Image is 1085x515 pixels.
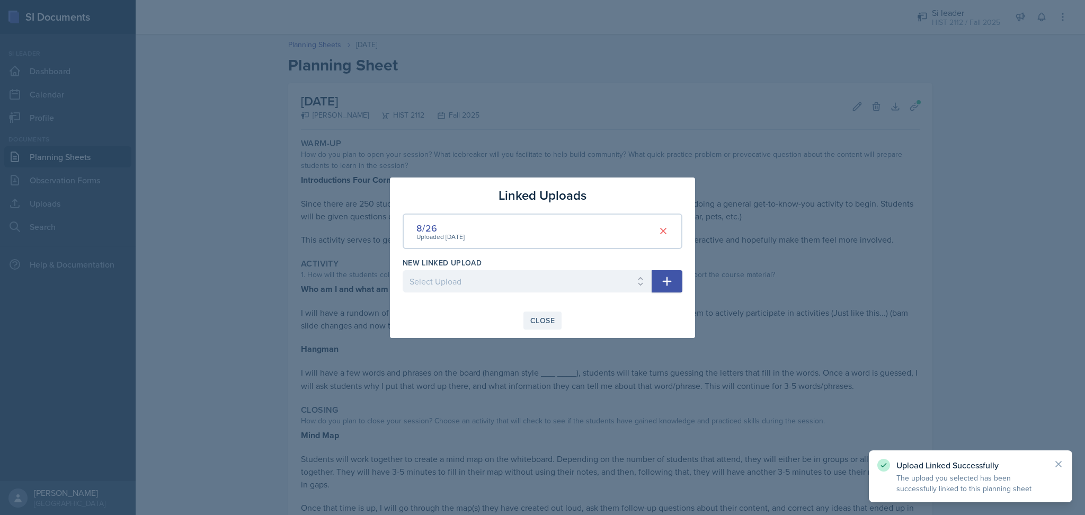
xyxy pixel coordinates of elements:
div: Close [530,316,555,325]
label: New Linked Upload [403,257,482,268]
p: The upload you selected has been successfully linked to this planning sheet [896,473,1045,494]
p: Upload Linked Successfully [896,460,1045,470]
h3: Linked Uploads [499,186,586,205]
button: Close [523,312,562,330]
div: 8/26 [416,221,465,235]
div: Uploaded [DATE] [416,232,465,242]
